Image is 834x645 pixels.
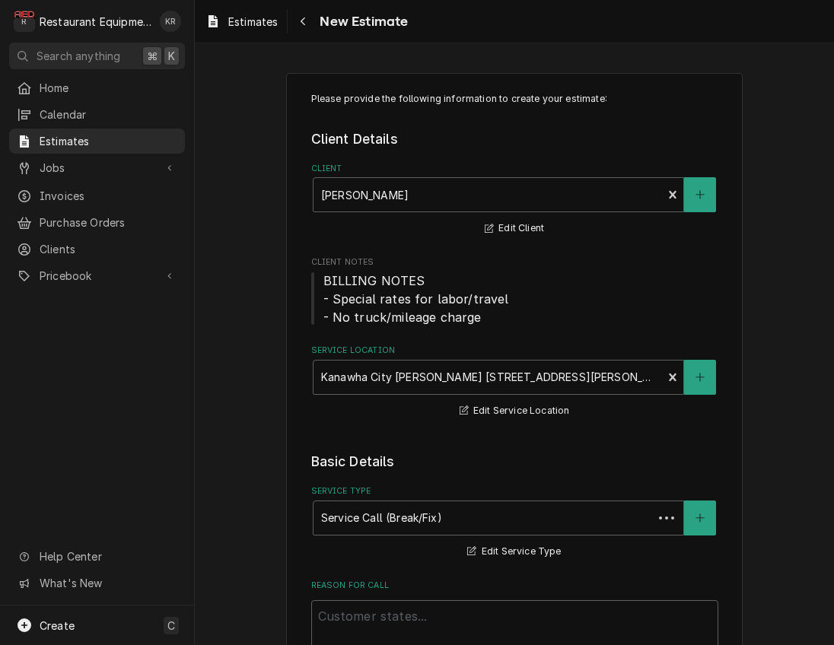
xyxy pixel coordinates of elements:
label: Service Location [311,345,718,357]
legend: Basic Details [311,452,718,472]
div: Restaurant Equipment Diagnostics's Avatar [14,11,35,32]
svg: Create New Client [696,189,705,200]
legend: Client Details [311,129,718,149]
span: ⌘ [147,48,158,64]
a: Go to Help Center [9,544,185,569]
button: Edit Service Type [465,542,563,561]
span: Estimates [228,14,278,30]
button: Create New Location [684,360,716,395]
div: Client Notes [311,256,718,326]
span: Client Notes [311,256,718,268]
span: K [168,48,175,64]
a: Go to What's New [9,570,185,596]
a: Calendar [9,102,185,127]
div: KR [160,11,181,32]
a: Go to Jobs [9,155,185,180]
span: C [167,618,175,634]
div: Client [311,163,718,238]
a: Invoices [9,183,185,208]
span: Calendar [40,106,177,122]
span: Invoices [40,188,177,204]
button: Create New Service [684,500,716,535]
div: Service Type [311,485,718,561]
button: Edit Client [482,219,546,238]
span: Pricebook [40,268,154,284]
span: Client Notes [311,272,718,326]
label: Client [311,163,718,175]
span: Help Center [40,548,176,564]
a: Estimates [199,9,284,34]
p: Please provide the following information to create your estimate: [311,92,718,106]
span: Create [40,619,75,632]
button: Navigate back [291,9,315,33]
div: Service Location [311,345,718,420]
div: Restaurant Equipment Diagnostics [40,14,151,30]
a: Purchase Orders [9,210,185,235]
a: Go to Pricebook [9,263,185,288]
a: Estimates [9,129,185,154]
span: Estimates [40,133,177,149]
a: Clients [9,237,185,262]
label: Reason For Call [311,580,718,592]
button: Search anything⌘K [9,43,185,69]
a: Home [9,75,185,100]
span: Search anything [37,48,120,64]
svg: Create New Service [696,513,705,523]
span: Home [40,80,177,96]
span: Jobs [40,160,154,176]
span: What's New [40,575,176,591]
span: New Estimate [315,11,408,32]
span: BILLING NOTES - Special rates for labor/travel - No truck/mileage charge [323,273,509,325]
button: Create New Client [684,177,716,212]
label: Service Type [311,485,718,497]
div: Kelli Robinette's Avatar [160,11,181,32]
div: R [14,11,35,32]
svg: Create New Location [696,372,705,383]
span: Clients [40,241,177,257]
button: Edit Service Location [457,402,572,421]
span: Purchase Orders [40,214,177,230]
